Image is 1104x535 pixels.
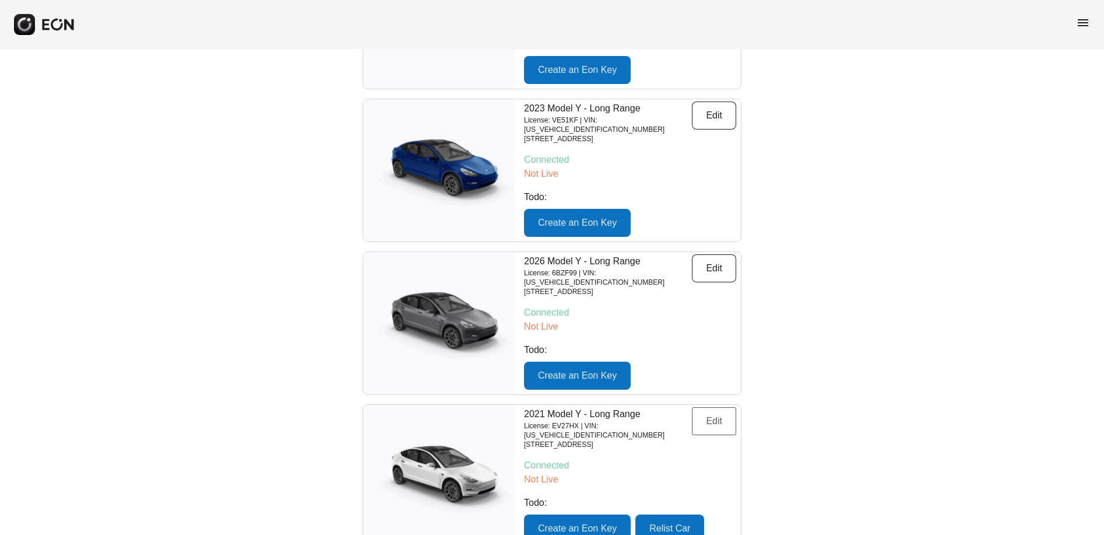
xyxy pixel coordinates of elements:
p: Connected [524,306,736,320]
button: Create an Eon Key [524,362,631,390]
button: Edit [692,407,736,435]
button: Edit [692,254,736,282]
p: [STREET_ADDRESS] [524,440,692,449]
p: License: EV27HX | VIN: [US_VEHICLE_IDENTIFICATION_NUMBER] [524,421,692,440]
p: Not Live [524,167,736,181]
img: car [363,285,515,361]
img: car [363,438,515,514]
p: 2026 Model Y - Long Range [524,254,692,268]
p: 2021 Model Y - Long Range [524,407,692,421]
p: [STREET_ADDRESS] [524,287,692,296]
p: License: 6BZF99 | VIN: [US_VEHICLE_IDENTIFICATION_NUMBER] [524,268,692,287]
p: 2023 Model Y - Long Range [524,102,692,116]
p: License: VE51KF | VIN: [US_VEHICLE_IDENTIFICATION_NUMBER] [524,116,692,134]
button: Create an Eon Key [524,209,631,237]
p: [STREET_ADDRESS] [524,134,692,144]
button: Create an Eon Key [524,56,631,84]
p: Not Live [524,473,736,487]
img: car [363,132,515,208]
p: Todo: [524,343,736,357]
p: Connected [524,459,736,473]
p: Todo: [524,190,736,204]
span: menu [1076,16,1090,30]
p: Not Live [524,320,736,334]
button: Edit [692,102,736,130]
p: Todo: [524,496,736,510]
p: Connected [524,153,736,167]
